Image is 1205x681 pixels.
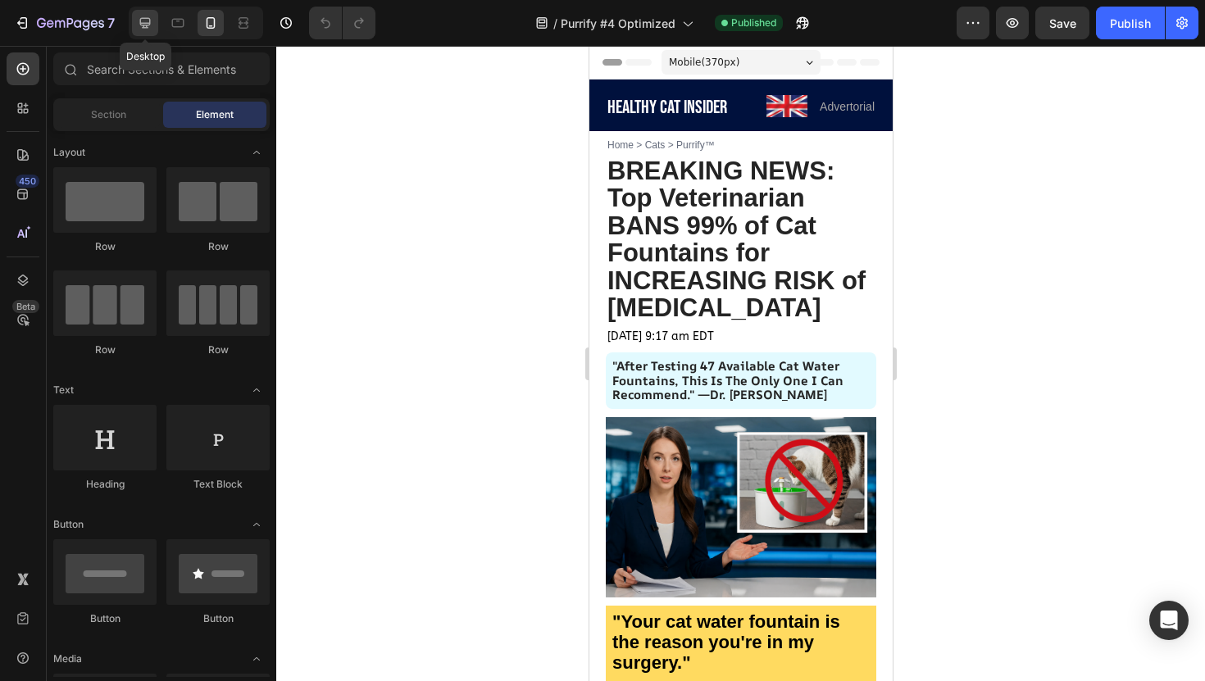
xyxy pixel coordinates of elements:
span: Element [196,107,234,122]
button: Save [1035,7,1089,39]
span: Button [53,517,84,532]
span: Section [91,107,126,122]
button: 7 [7,7,122,39]
div: Row [53,239,157,254]
div: Text Block [166,477,270,492]
div: Button [53,611,157,626]
span: / [553,15,557,32]
div: Beta [12,300,39,313]
span: Toggle open [243,377,270,403]
span: Toggle open [243,646,270,672]
div: Heading [53,477,157,492]
span: Toggle open [243,139,270,166]
div: Open Intercom Messenger [1149,601,1189,640]
div: Row [53,343,157,357]
span: Published [731,16,776,30]
span: Toggle open [243,511,270,538]
span: Layout [53,145,85,160]
span: Purrify #4 Optimized [561,15,675,32]
div: Row [166,343,270,357]
iframe: Design area [589,46,893,681]
span: Media [53,651,82,666]
p: 7 [107,13,115,33]
div: Button [166,611,270,626]
div: Row [166,239,270,254]
button: Publish [1096,7,1165,39]
span: Save [1049,16,1076,30]
input: Search Sections & Elements [53,52,270,85]
div: Undo/Redo [309,7,375,39]
div: 450 [16,175,39,188]
span: Text [53,383,74,397]
div: Publish [1110,15,1151,32]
